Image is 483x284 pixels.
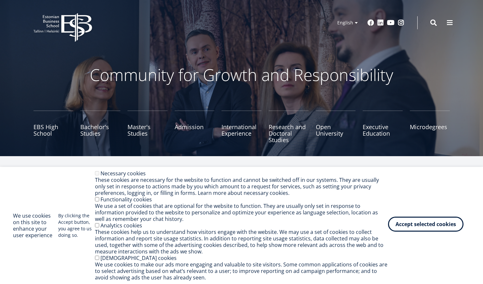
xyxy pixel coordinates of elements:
label: Necessary cookies [101,170,146,177]
a: Facebook [368,20,374,26]
div: These cookies help us to understand how visitors engage with the website. We may use a set of coo... [95,229,388,255]
button: Accept selected cookies [388,217,463,232]
a: Microdegrees [410,111,450,143]
label: [DEMOGRAPHIC_DATA] cookies [101,254,177,262]
a: Youtube [387,20,395,26]
p: By clicking the Accept button, you agree to us doing so. [58,212,95,238]
p: Community for Growth and Responsibility [69,65,414,85]
h2: We use cookies on this site to enhance your user experience [13,212,58,238]
div: These cookies are necessary for the website to function and cannot be switched off in our systems... [95,177,388,196]
div: We use cookies to make our ads more engaging and valuable to site visitors. Some common applicati... [95,261,388,281]
a: Bachelor's Studies [80,111,120,143]
label: Functionality cookies [101,196,152,203]
a: Research and Doctoral Studies [269,111,309,143]
a: Executive Education [363,111,403,143]
a: Master's Studies [127,111,168,143]
div: We use a set of cookies that are optional for the website to function. They are usually only set ... [95,203,388,222]
a: Admission [175,111,215,143]
a: Linkedin [377,20,384,26]
a: Instagram [398,20,404,26]
a: Open University [316,111,356,143]
a: EBS High School [34,111,74,143]
a: International Experience [221,111,262,143]
label: Analytics cookies [101,222,142,229]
